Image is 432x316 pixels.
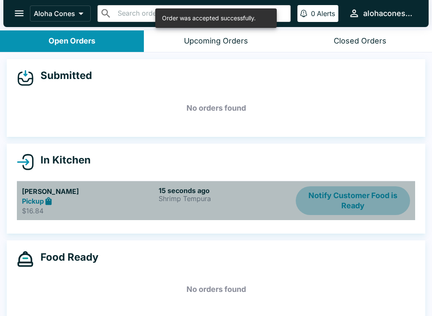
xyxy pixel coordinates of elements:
[311,9,315,18] p: 0
[17,181,415,221] a: [PERSON_NAME]Pickup$16.8415 seconds agoShrimp TempuraNotify Customer Food is Ready
[115,8,287,19] input: Search orders by name or phone number
[34,69,92,82] h4: Submitted
[49,36,95,46] div: Open Orders
[22,197,44,205] strong: Pickup
[30,5,91,22] button: Aloha Cones
[17,93,415,123] h5: No orders found
[8,3,30,24] button: open drawer
[162,11,256,25] div: Order was accepted successfully.
[363,8,415,19] div: alohacones808
[22,207,155,215] p: $16.84
[317,9,335,18] p: Alerts
[184,36,248,46] div: Upcoming Orders
[22,186,155,196] h5: [PERSON_NAME]
[34,154,91,166] h4: In Kitchen
[334,36,386,46] div: Closed Orders
[345,4,418,22] button: alohacones808
[17,274,415,305] h5: No orders found
[34,9,75,18] p: Aloha Cones
[159,186,292,195] h6: 15 seconds ago
[34,251,98,264] h4: Food Ready
[159,195,292,202] p: Shrimp Tempura
[296,186,410,215] button: Notify Customer Food is Ready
